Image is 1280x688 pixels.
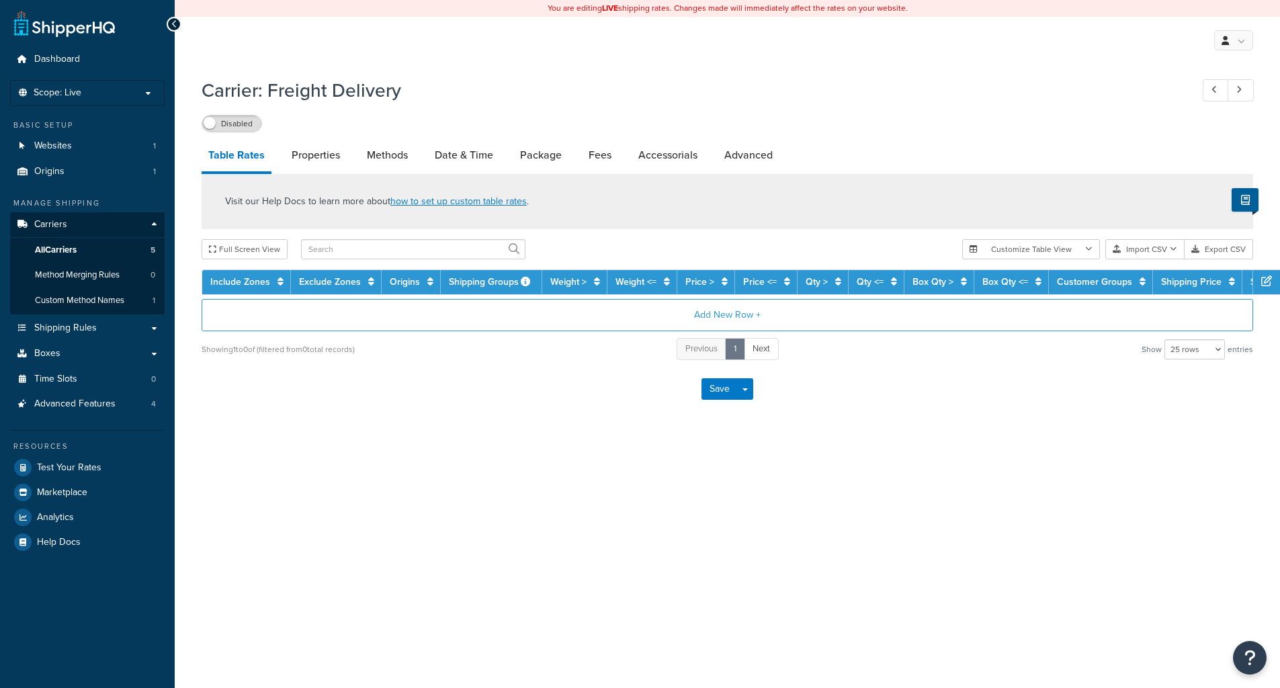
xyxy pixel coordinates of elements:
[10,47,165,72] a: Dashboard
[37,537,81,548] span: Help Docs
[10,441,165,452] div: Resources
[10,480,165,505] a: Marketplace
[685,275,714,289] a: Price >
[34,140,72,152] span: Websites
[857,275,884,289] a: Qty <=
[35,245,77,256] span: All Carriers
[10,238,165,263] a: AllCarriers5
[10,341,165,366] a: Boxes
[390,275,420,289] a: Origins
[1161,275,1222,289] a: Shipping Price
[360,139,415,171] a: Methods
[34,348,60,359] span: Boxes
[202,77,1178,103] h1: Carrier: Freight Delivery
[10,392,165,417] li: Advanced Features
[602,2,618,14] b: LIVE
[10,288,165,313] a: Custom Method Names1
[1228,79,1254,101] a: Next Record
[37,462,101,474] span: Test Your Rates
[34,54,80,65] span: Dashboard
[10,316,165,341] a: Shipping Rules
[153,166,156,177] span: 1
[632,139,704,171] a: Accessorials
[701,378,738,400] button: Save
[1185,239,1253,259] button: Export CSV
[10,159,165,184] li: Origins
[744,338,779,360] a: Next
[35,295,124,306] span: Custom Method Names
[202,139,271,174] a: Table Rates
[10,392,165,417] a: Advanced Features4
[202,340,355,359] div: Showing 1 to 0 of (filtered from 0 total records)
[718,139,779,171] a: Advanced
[10,505,165,529] a: Analytics
[210,275,270,289] a: Include Zones
[10,367,165,392] a: Time Slots0
[1233,641,1267,675] button: Open Resource Center
[428,139,500,171] a: Date & Time
[301,239,525,259] input: Search
[202,299,1253,331] button: Add New Row +
[151,245,155,256] span: 5
[34,166,65,177] span: Origins
[10,212,165,314] li: Carriers
[10,159,165,184] a: Origins1
[582,139,618,171] a: Fees
[10,134,165,159] a: Websites1
[513,139,568,171] a: Package
[151,374,156,385] span: 0
[153,295,155,306] span: 1
[615,275,656,289] a: Weight <=
[35,269,120,281] span: Method Merging Rules
[1203,79,1229,101] a: Previous Record
[151,269,155,281] span: 0
[550,275,587,289] a: Weight >
[753,342,770,355] span: Next
[34,398,116,410] span: Advanced Features
[34,374,77,385] span: Time Slots
[10,263,165,288] a: Method Merging Rules0
[912,275,953,289] a: Box Qty >
[685,342,718,355] span: Previous
[1057,275,1132,289] a: Customer Groups
[806,275,828,289] a: Qty >
[10,530,165,554] a: Help Docs
[10,198,165,209] div: Manage Shipping
[10,367,165,392] li: Time Slots
[743,275,777,289] a: Price <=
[10,212,165,237] a: Carriers
[10,263,165,288] li: Method Merging Rules
[37,512,74,523] span: Analytics
[153,140,156,152] span: 1
[1142,340,1162,359] span: Show
[677,338,726,360] a: Previous
[1232,188,1258,212] button: Show Help Docs
[285,139,347,171] a: Properties
[10,288,165,313] li: Custom Method Names
[202,116,261,132] label: Disabled
[441,270,542,294] th: Shipping Groups
[151,398,156,410] span: 4
[202,239,288,259] button: Full Screen View
[982,275,1028,289] a: Box Qty <=
[390,194,527,208] a: how to set up custom table rates
[10,456,165,480] a: Test Your Rates
[1228,340,1253,359] span: entries
[1105,239,1185,259] button: Import CSV
[34,322,97,334] span: Shipping Rules
[725,338,745,360] a: 1
[34,87,81,99] span: Scope: Live
[10,134,165,159] li: Websites
[299,275,361,289] a: Exclude Zones
[225,194,529,209] p: Visit our Help Docs to learn more about .
[37,487,87,499] span: Marketplace
[962,239,1100,259] button: Customize Table View
[10,120,165,131] div: Basic Setup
